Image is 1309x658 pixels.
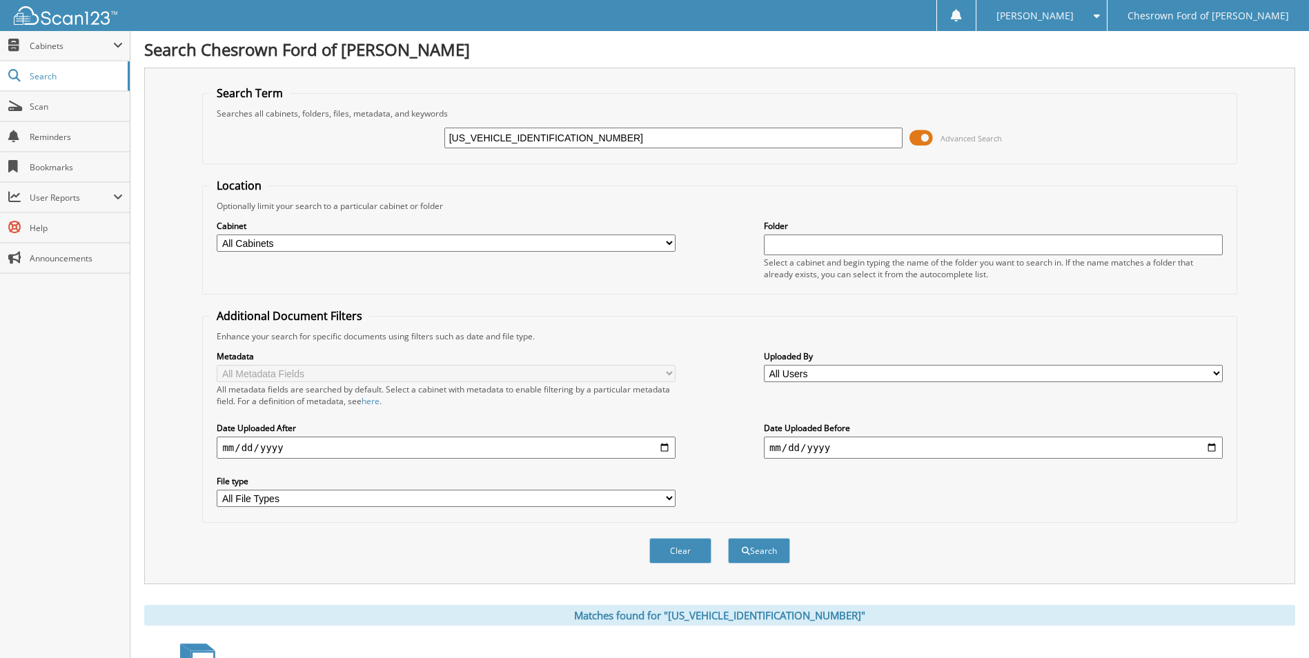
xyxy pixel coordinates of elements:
[764,220,1223,232] label: Folder
[217,350,676,362] label: Metadata
[217,383,676,407] div: All metadata fields are searched by default. Select a cabinet with metadata to enable filtering b...
[764,437,1223,459] input: end
[14,6,117,25] img: scan123-logo-white.svg
[30,222,123,234] span: Help
[217,422,676,434] label: Date Uploaded After
[362,395,380,407] a: here
[764,257,1223,280] div: Select a cabinet and begin typing the name of the folder you want to search in. If the name match...
[30,131,123,143] span: Reminders
[764,422,1223,434] label: Date Uploaded Before
[210,86,290,101] legend: Search Term
[30,101,123,112] span: Scan
[649,538,711,564] button: Clear
[728,538,790,564] button: Search
[210,178,268,193] legend: Location
[30,70,121,82] span: Search
[217,437,676,459] input: start
[144,38,1295,61] h1: Search Chesrown Ford of [PERSON_NAME]
[764,350,1223,362] label: Uploaded By
[210,330,1229,342] div: Enhance your search for specific documents using filters such as date and file type.
[144,605,1295,626] div: Matches found for "[US_VEHICLE_IDENTIFICATION_NUMBER]"
[217,475,676,487] label: File type
[210,308,369,323] legend: Additional Document Filters
[217,220,676,232] label: Cabinet
[210,108,1229,119] div: Searches all cabinets, folders, files, metadata, and keywords
[30,252,123,264] span: Announcements
[941,133,1002,143] span: Advanced Search
[30,40,113,52] span: Cabinets
[210,200,1229,212] div: Optionally limit your search to a particular cabinet or folder
[1128,12,1289,20] span: Chesrown Ford of [PERSON_NAME]
[30,192,113,203] span: User Reports
[996,12,1074,20] span: [PERSON_NAME]
[30,161,123,173] span: Bookmarks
